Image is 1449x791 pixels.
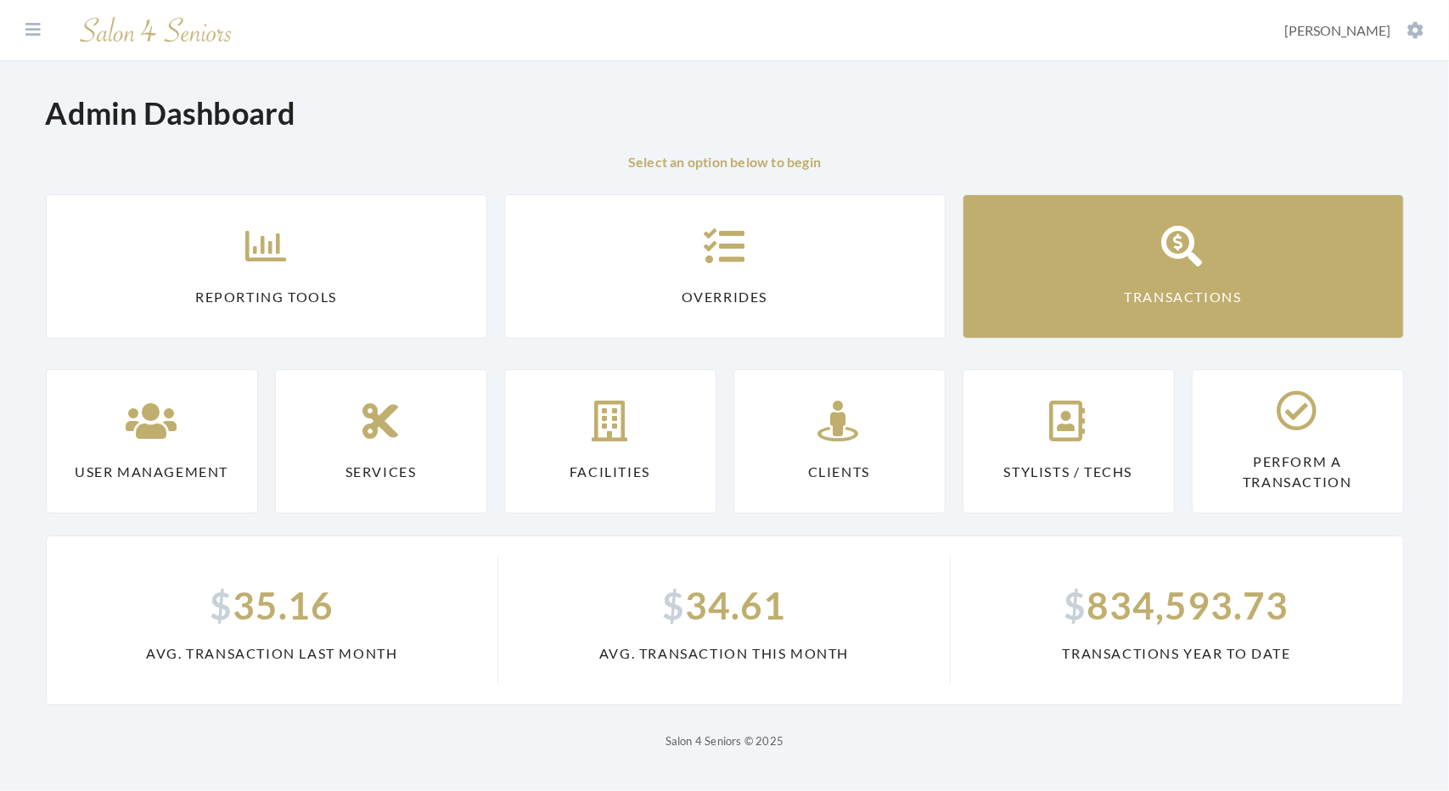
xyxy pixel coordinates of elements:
h1: Admin Dashboard [46,95,296,132]
span: Transactions Year To Date [971,643,1383,664]
button: [PERSON_NAME] [1279,21,1429,40]
p: Select an option below to begin [46,152,1404,172]
a: Reporting Tools [46,194,487,339]
span: 35.16 [67,577,478,633]
a: Stylists / Techs [963,369,1175,513]
span: Avg. Transaction This Month [519,643,929,664]
a: Transactions [963,194,1404,339]
span: 834,593.73 [971,577,1383,633]
a: Perform a Transaction [1192,369,1404,513]
a: Clients [733,369,946,513]
a: Services [275,369,487,513]
p: Salon 4 Seniors © 2025 [46,731,1404,751]
span: [PERSON_NAME] [1284,22,1390,38]
span: Avg. Transaction Last Month [67,643,478,664]
a: User Management [46,369,258,513]
a: Overrides [504,194,946,339]
img: Salon 4 Seniors [71,10,241,50]
a: Facilities [504,369,716,513]
span: 34.61 [519,577,929,633]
